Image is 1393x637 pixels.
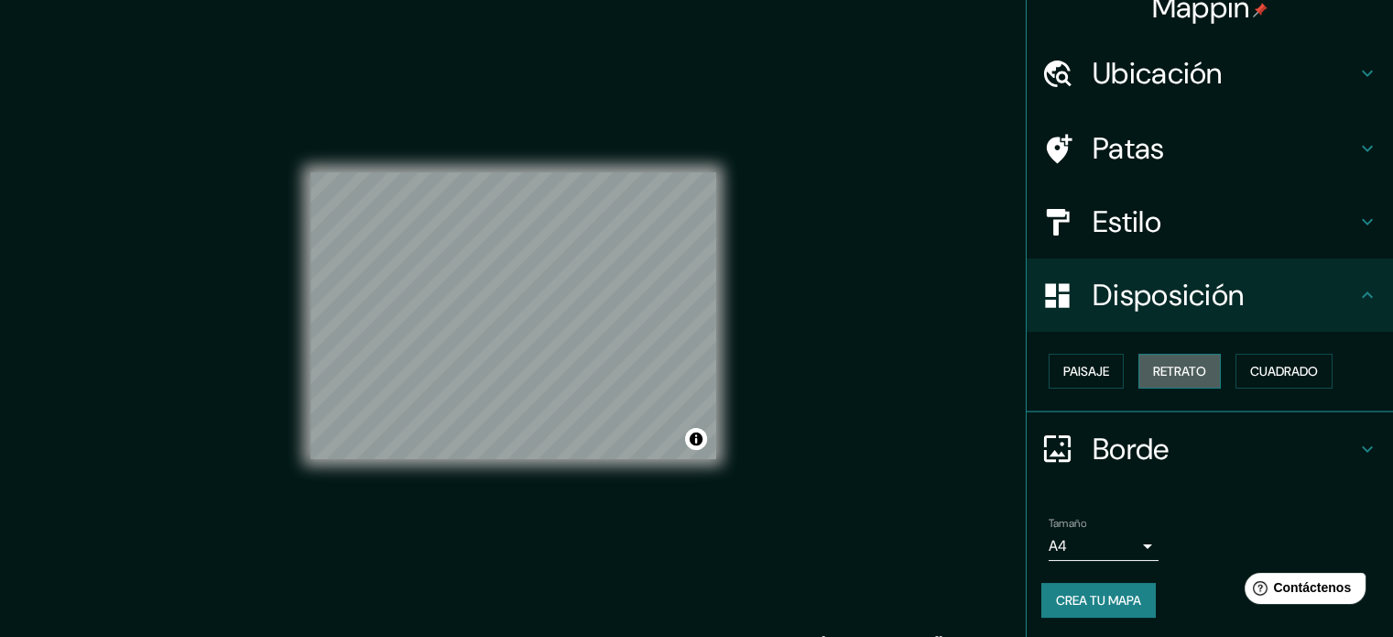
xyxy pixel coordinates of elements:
[685,428,707,450] button: Activar o desactivar atribución
[1093,203,1161,241] font: Estilo
[1253,3,1268,17] img: pin-icon.png
[1063,363,1109,379] font: Paisaje
[1230,566,1373,617] iframe: Lanzador de widgets de ayuda
[1027,112,1393,185] div: Patas
[1041,583,1156,618] button: Crea tu mapa
[1093,54,1223,93] font: Ubicación
[1093,430,1170,468] font: Borde
[1049,354,1124,389] button: Paisaje
[1027,37,1393,110] div: Ubicación
[1056,592,1141,609] font: Crea tu mapa
[1138,354,1221,389] button: Retrato
[1049,532,1159,561] div: A4
[1049,536,1067,555] font: A4
[1093,276,1244,314] font: Disposición
[1153,363,1206,379] font: Retrato
[310,172,716,459] canvas: Mapa
[1250,363,1318,379] font: Cuadrado
[1093,129,1165,168] font: Patas
[1027,258,1393,332] div: Disposición
[1027,185,1393,258] div: Estilo
[1235,354,1333,389] button: Cuadrado
[1049,516,1086,531] font: Tamaño
[1027,412,1393,486] div: Borde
